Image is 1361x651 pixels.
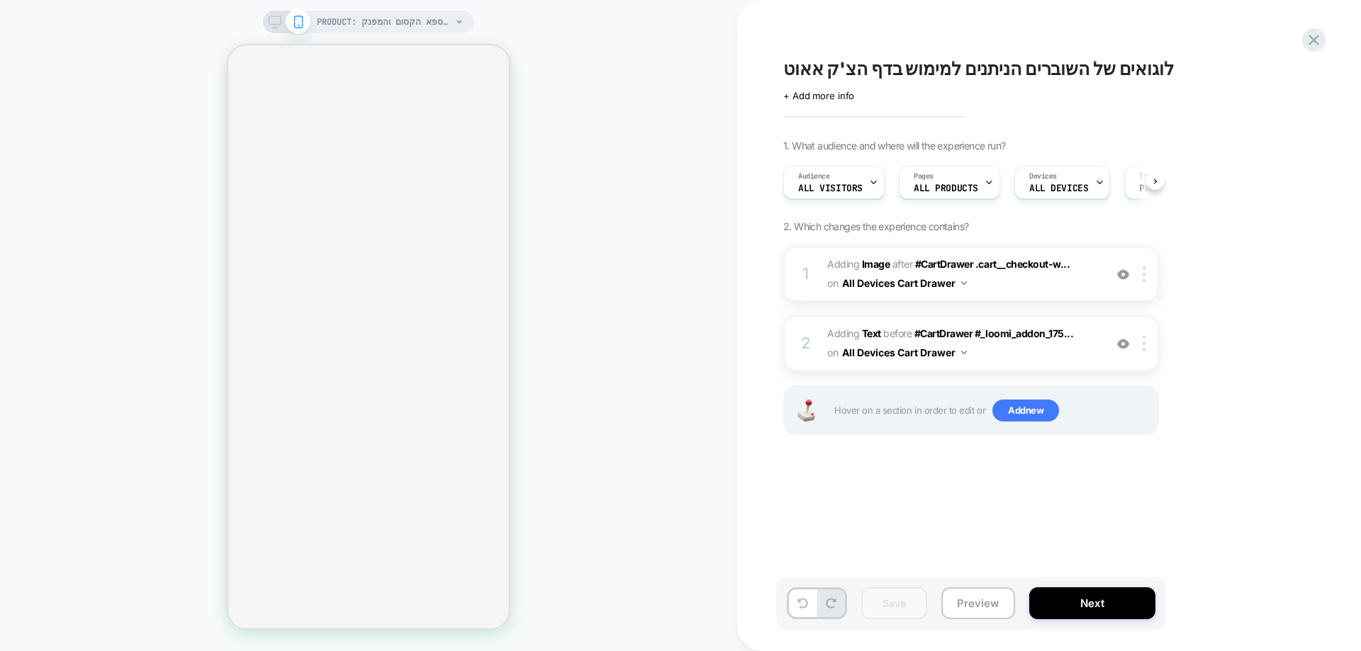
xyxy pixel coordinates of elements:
span: BEFORE [883,327,912,339]
button: Save [861,587,927,619]
b: Text [862,327,881,339]
span: #CartDrawer .cart__checkout-w... [915,258,1070,270]
span: Audience [798,171,830,181]
span: on [827,274,838,292]
img: crossed eye [1117,268,1129,281]
img: close [1143,266,1146,282]
span: #CartDrawer #_loomi_addon_175... [914,327,1074,339]
img: close [1143,336,1146,351]
img: down arrow [961,281,967,285]
span: Hover on a section in order to edit or [834,400,1150,422]
span: AFTER [892,258,913,270]
span: 2. Which changes the experience contains? [783,220,968,232]
button: All Devices Cart Drawer [842,273,967,293]
img: crossed eye [1117,338,1129,350]
button: All Devices Cart Drawer [842,342,967,363]
span: ALL PRODUCTS [914,183,978,193]
img: Joystick [792,400,820,421]
span: PRODUCT: חבילות במתחם הספא הקסום והמפנק [GEOGRAPHIC_DATA] נשר [nesher] [317,11,452,33]
div: 2 [799,329,813,358]
span: Page Load [1139,183,1187,193]
span: 1. What audience and where will the experience run? [783,140,1005,152]
span: + Add more info [783,90,854,101]
span: לוגואים של השוברים הניתנים למימוש בדף הצ'ק אאוט [783,58,1174,79]
img: down arrow [961,351,967,354]
span: Trigger [1139,171,1167,181]
span: Add new [992,400,1059,422]
span: Pages [914,171,934,181]
span: on [827,344,838,361]
span: Adding [827,258,890,270]
span: ALL DEVICES [1029,183,1088,193]
span: Adding [827,327,881,339]
button: Preview [941,587,1015,619]
b: Image [862,258,890,270]
span: Devices [1029,171,1057,181]
span: All Visitors [798,183,863,193]
div: 1 [799,260,813,288]
button: Next [1029,587,1155,619]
